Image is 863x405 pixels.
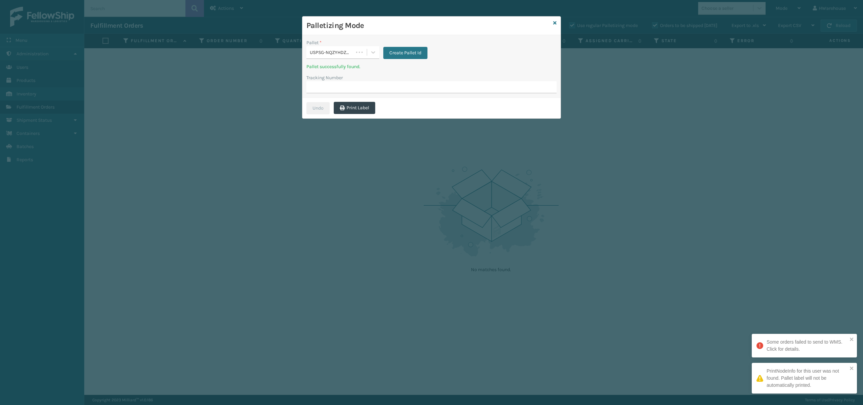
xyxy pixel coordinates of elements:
div: Some orders failed to send to WMS. Click for details. [767,339,847,353]
div: USPSG-NQZYHDZ0P0 [310,49,354,56]
button: Print Label [334,102,375,114]
h3: Palletizing Mode [306,21,550,31]
label: Pallet [306,39,322,46]
button: close [850,366,854,372]
button: close [850,337,854,343]
button: Create Pallet Id [383,47,427,59]
label: Tracking Number [306,74,343,81]
div: PrintNodeInfo for this user was not found. Pallet label will not be automatically printed. [767,368,847,389]
button: Undo [306,102,330,114]
p: Pallet successfully found. [306,63,427,70]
